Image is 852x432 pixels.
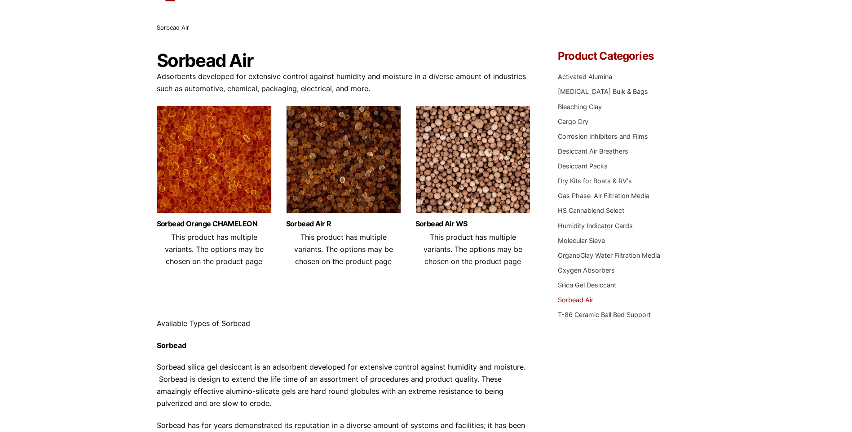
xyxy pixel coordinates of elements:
p: Available Types of Sorbead [157,317,531,330]
a: HS Cannablend Select [558,207,624,214]
p: Adsorbents developed for extensive control against humidity and moisture in a diverse amount of i... [157,71,531,95]
span: This product has multiple variants. The options may be chosen on the product page [424,233,522,266]
a: Sorbead Air WS [415,220,530,228]
a: Desiccant Packs [558,162,608,170]
a: OrganoClay Water Filtration Media [558,251,660,259]
a: T-86 Ceramic Ball Bed Support [558,311,651,318]
a: Silica Gel Desiccant [558,281,616,289]
span: This product has multiple variants. The options may be chosen on the product page [165,233,264,266]
h1: Sorbead Air [157,51,531,71]
a: Humidity Indicator Cards [558,222,633,229]
strong: Sorbead [157,341,186,350]
a: Sorbead Orange CHAMELEON [157,220,272,228]
a: Corrosion Inhibitors and Films [558,132,648,140]
p: Sorbead silica gel desiccant is an adsorbent developed for extensive control against humidity and... [157,361,531,410]
a: Oxygen Absorbers [558,266,615,274]
span: This product has multiple variants. The options may be chosen on the product page [294,233,393,266]
a: Activated Alumina [558,73,612,80]
a: Cargo Dry [558,118,588,125]
a: Sorbead Air [558,296,593,304]
a: Bleaching Clay [558,103,602,110]
span: Sorbead Air [157,24,189,31]
a: Dry Kits for Boats & RV's [558,177,632,185]
h4: Product Categories [558,51,695,62]
a: Sorbead Air R [286,220,401,228]
a: [MEDICAL_DATA] Bulk & Bags [558,88,648,95]
a: Molecular Sieve [558,237,605,244]
a: Gas Phase-Air Filtration Media [558,192,649,199]
a: Desiccant Air Breathers [558,147,628,155]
